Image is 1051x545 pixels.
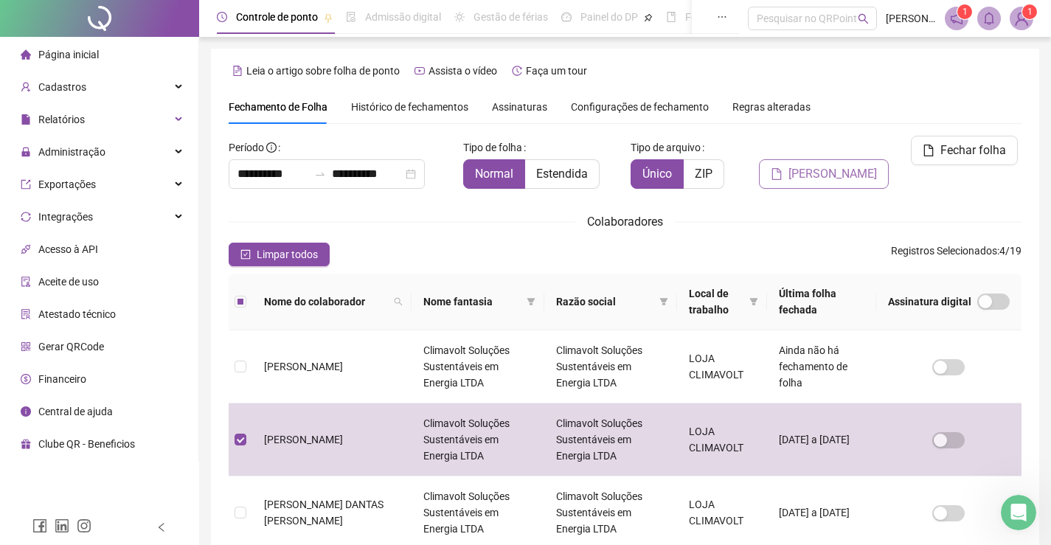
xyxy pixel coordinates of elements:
span: file [21,114,31,125]
span: audit [21,277,31,287]
span: Clube QR - Beneficios [38,438,135,450]
span: filter [524,291,538,313]
span: Razão social [556,294,653,310]
span: Assinatura digital [888,294,971,310]
td: Climavolt Soluções Sustentáveis em Energia LTDA [412,330,544,403]
span: Acesso à API [38,243,98,255]
span: filter [527,297,535,306]
span: Limpar todos [257,246,318,263]
span: ellipsis [717,12,727,22]
span: Financeiro [38,373,86,385]
span: Nome fantasia [423,294,521,310]
span: home [21,49,31,60]
span: lock [21,147,31,157]
span: left [156,522,167,532]
span: Assista o vídeo [429,65,497,77]
span: Fechamento de Folha [229,101,327,113]
span: Faça um tour [526,65,587,77]
span: Normal [475,167,513,181]
td: [DATE] a [DATE] [767,403,876,476]
span: Histórico de fechamentos [351,101,468,113]
span: [PERSON_NAME] [264,361,343,372]
span: file-text [232,66,243,76]
sup: 1 [957,4,972,19]
span: Assinaturas [492,102,547,112]
span: user-add [21,82,31,92]
span: sun [454,12,465,22]
span: [PERSON_NAME] DANTAS [PERSON_NAME] [264,499,384,527]
button: [PERSON_NAME] [759,159,889,189]
span: Colaboradores [587,215,663,229]
span: gift [21,439,31,449]
span: instagram [77,518,91,533]
td: Climavolt Soluções Sustentáveis em Energia LTDA [544,330,677,403]
span: Relatórios [38,114,85,125]
span: to [314,168,326,180]
span: [PERSON_NAME] [788,165,877,183]
span: pushpin [324,13,333,22]
span: Ainda não há fechamento de folha [779,344,847,389]
span: clock-circle [217,12,227,22]
span: Cadastros [38,81,86,93]
span: Local de trabalho [689,285,743,318]
span: Exportações [38,178,96,190]
span: Admissão digital [365,11,441,23]
span: Página inicial [38,49,99,60]
span: info-circle [21,406,31,417]
span: book [666,12,676,22]
iframe: Intercom live chat [1001,495,1036,530]
span: pushpin [644,13,653,22]
span: Registros Selecionados [891,245,997,257]
span: Tipo de folha [463,139,522,156]
span: dashboard [561,12,572,22]
span: Regras alteradas [732,102,811,112]
span: facebook [32,518,47,533]
span: Administração [38,146,105,158]
td: LOJA CLIMAVOLT [677,330,767,403]
span: Tipo de arquivo [631,139,701,156]
span: : 4 / 19 [891,243,1021,266]
span: Aceite de uso [38,276,99,288]
span: Configurações de fechamento [571,102,709,112]
span: Gerar QRCode [38,341,104,353]
span: youtube [414,66,425,76]
span: search [391,291,406,313]
sup: Atualize o seu contato no menu Meus Dados [1022,4,1037,19]
span: search [394,297,403,306]
span: filter [659,297,668,306]
td: Climavolt Soluções Sustentáveis em Energia LTDA [412,403,544,476]
button: Limpar todos [229,243,330,266]
span: solution [21,309,31,319]
span: [PERSON_NAME] [886,10,936,27]
span: file [923,145,934,156]
span: Controle de ponto [236,11,318,23]
span: filter [746,282,761,321]
span: search [858,13,869,24]
button: Fechar folha [911,136,1018,165]
span: api [21,244,31,254]
span: notification [950,12,963,25]
span: Painel do DP [580,11,638,23]
span: Nome do colaborador [264,294,388,310]
span: qrcode [21,341,31,352]
span: Folha de pagamento [685,11,780,23]
span: Único [642,167,672,181]
td: LOJA CLIMAVOLT [677,403,767,476]
span: [PERSON_NAME] [264,434,343,445]
span: check-square [240,249,251,260]
span: ZIP [695,167,712,181]
span: Gestão de férias [474,11,548,23]
span: Período [229,142,264,153]
span: Estendida [536,167,588,181]
span: 1 [1027,7,1033,17]
span: Integrações [38,211,93,223]
span: file-done [346,12,356,22]
span: sync [21,212,31,222]
span: dollar [21,374,31,384]
img: 36447 [1010,7,1033,29]
span: history [512,66,522,76]
span: file [771,168,783,180]
span: 1 [962,7,968,17]
span: filter [656,291,671,313]
th: Última folha fechada [767,274,876,330]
